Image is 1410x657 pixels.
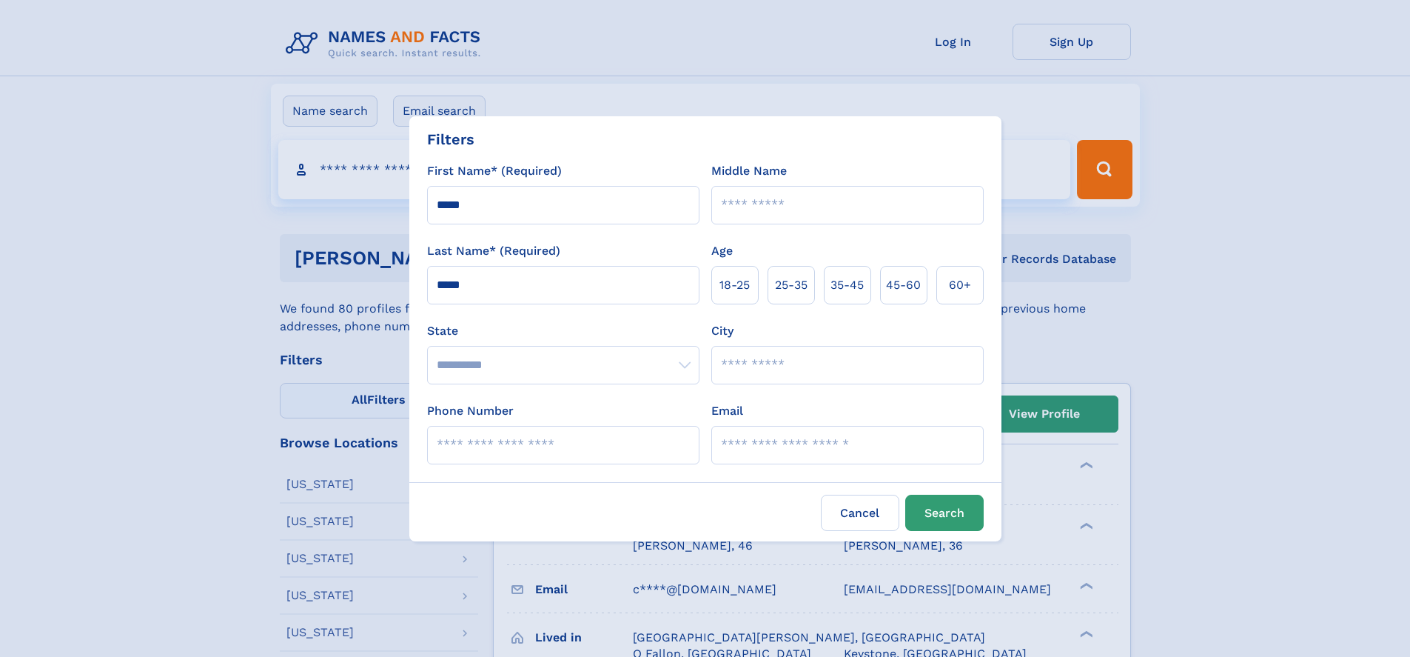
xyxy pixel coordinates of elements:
[711,162,787,180] label: Middle Name
[719,276,750,294] span: 18‑25
[427,322,699,340] label: State
[427,242,560,260] label: Last Name* (Required)
[427,128,474,150] div: Filters
[830,276,864,294] span: 35‑45
[905,495,984,531] button: Search
[427,402,514,420] label: Phone Number
[427,162,562,180] label: First Name* (Required)
[821,495,899,531] label: Cancel
[949,276,971,294] span: 60+
[886,276,921,294] span: 45‑60
[711,402,743,420] label: Email
[711,242,733,260] label: Age
[775,276,808,294] span: 25‑35
[711,322,733,340] label: City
